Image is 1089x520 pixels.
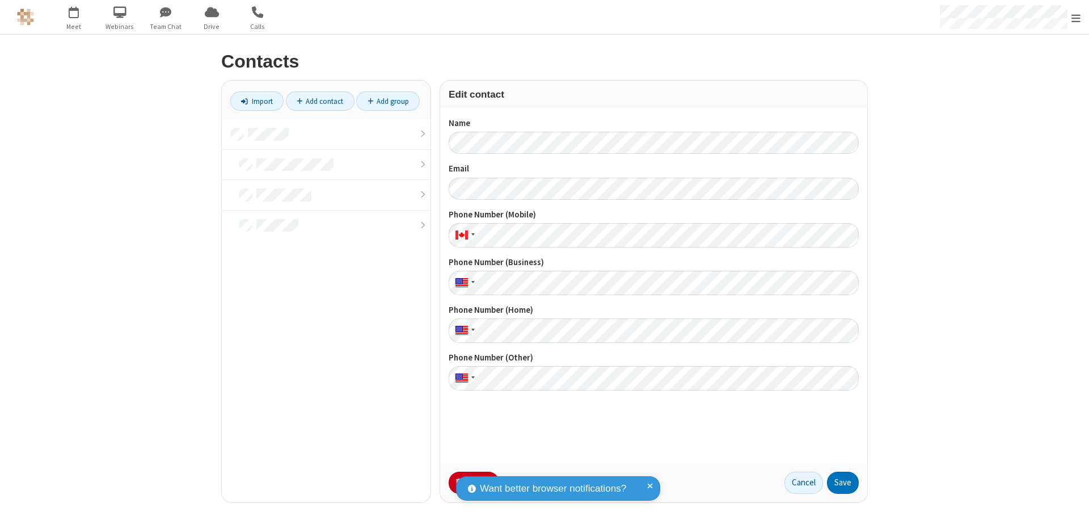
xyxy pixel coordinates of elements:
[449,366,478,391] div: United States: + 1
[449,256,859,269] label: Phone Number (Business)
[221,52,868,72] h2: Contacts
[449,318,478,343] div: United States: + 1
[17,9,34,26] img: QA Selenium DO NOT DELETE OR CHANGE
[53,22,95,32] span: Meet
[449,117,859,130] label: Name
[356,91,420,111] a: Add group
[784,472,823,494] button: Cancel
[449,162,859,175] label: Email
[449,208,859,221] label: Phone Number (Mobile)
[449,223,478,248] div: Canada: + 1
[449,351,859,364] label: Phone Number (Other)
[449,89,859,100] h3: Edit contact
[230,91,284,111] a: Import
[449,472,499,494] button: Delete
[827,472,859,494] button: Save
[145,22,187,32] span: Team Chat
[480,481,626,496] span: Want better browser notifications?
[286,91,354,111] a: Add contact
[449,304,859,317] label: Phone Number (Home)
[237,22,279,32] span: Calls
[99,22,141,32] span: Webinars
[191,22,233,32] span: Drive
[449,271,478,295] div: United States: + 1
